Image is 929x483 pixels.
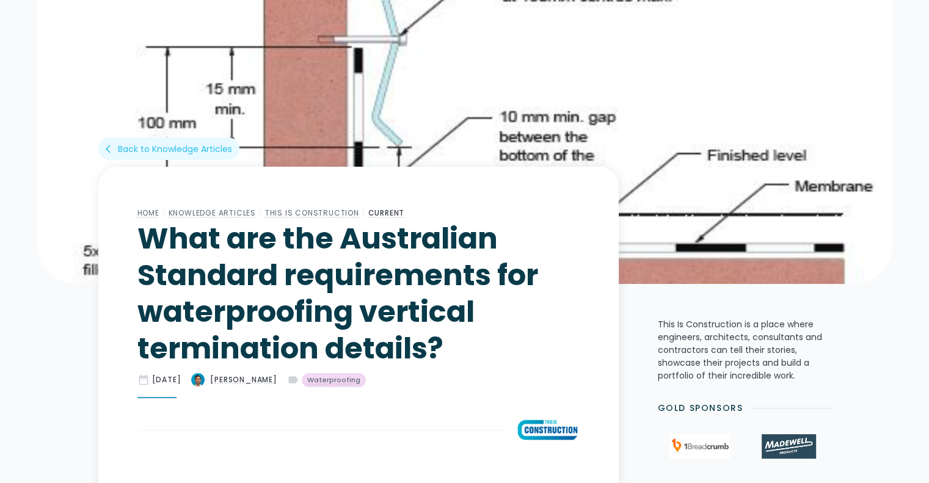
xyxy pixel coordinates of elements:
[152,374,181,385] div: [DATE]
[191,372,277,387] a: [PERSON_NAME]
[98,137,239,160] a: arrow_back_iosBack to Knowledge Articles
[762,434,815,459] img: Madewell Products
[287,374,299,386] div: label
[359,206,368,220] div: /
[302,373,366,388] a: Waterproofing
[307,375,360,385] div: Waterproofing
[669,434,730,459] img: 1Breadcrumb
[137,220,580,367] h1: What are the Australian Standard requirements for waterproofing vertical termination details?
[106,143,115,155] div: arrow_back_ios
[137,208,159,218] a: Home
[159,206,169,220] div: /
[658,402,743,415] h2: Gold Sponsors
[118,143,232,155] div: Back to Knowledge Articles
[191,372,205,387] img: What are the Australian Standard requirements for waterproofing vertical termination details?
[137,374,150,386] div: date_range
[210,374,277,385] div: [PERSON_NAME]
[169,208,256,218] a: Knowledge Articles
[516,418,580,442] img: What are the Australian Standard requirements for waterproofing vertical termination details?
[658,318,831,382] p: This Is Construction is a place where engineers, architects, consultants and contractors can tell...
[265,208,359,218] a: This Is Construction
[368,208,405,218] a: Current
[256,206,265,220] div: /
